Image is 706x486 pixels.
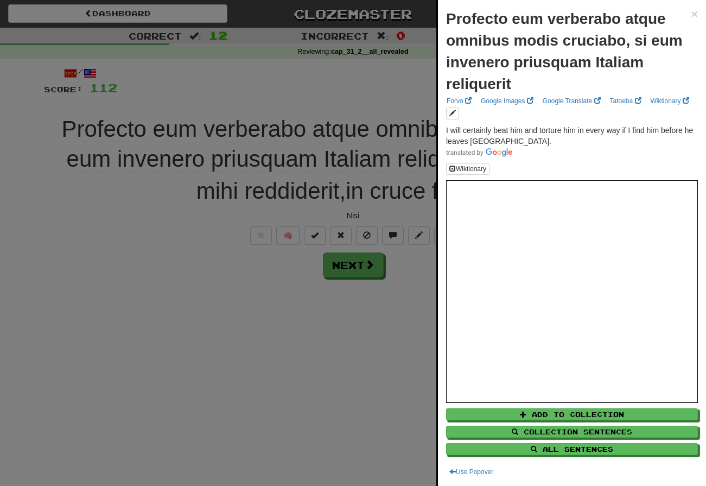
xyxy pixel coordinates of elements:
[607,95,645,107] a: Tatoeba
[539,95,604,107] a: Google Translate
[691,8,698,20] button: Close
[647,95,692,107] a: Wiktionary
[446,148,512,157] img: Color short
[443,95,475,107] a: Forvo
[446,466,497,478] button: Use Popover
[446,426,698,438] button: Collection Sentences
[478,95,537,107] a: Google Images
[446,443,698,455] button: All Sentences
[446,163,489,175] button: Wiktionary
[446,10,683,92] strong: Profecto eum verberabo atque omnibus modis cruciabo, si eum invenero priusquam Italiam reliquerit
[446,408,698,420] button: Add to Collection
[691,8,698,20] span: ×
[446,126,693,146] span: I will certainly beat him and torture him in every way if I find him before he leaves [GEOGRAPHIC...
[446,108,459,119] button: edit links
